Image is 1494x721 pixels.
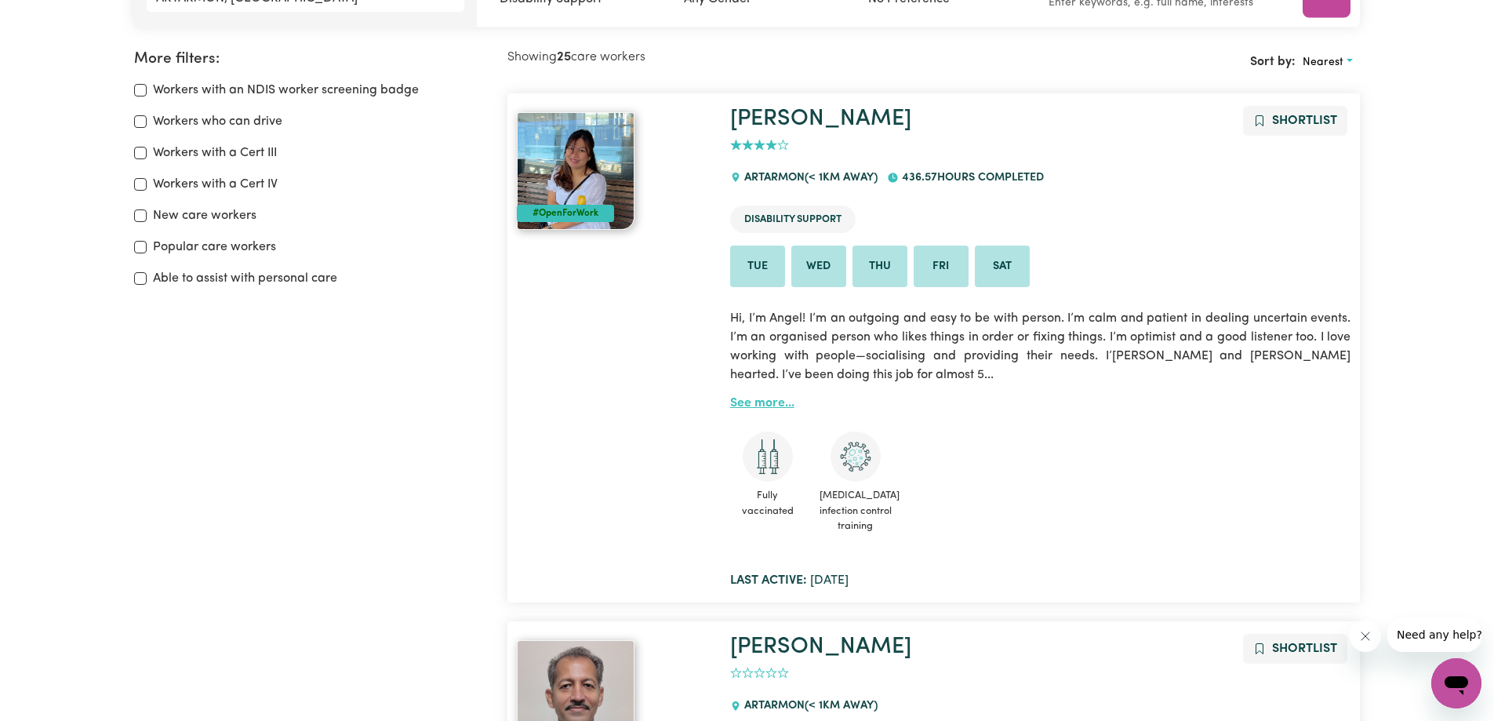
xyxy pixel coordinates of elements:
button: Add to shortlist [1243,634,1347,664]
label: Popular care workers [153,238,276,257]
iframe: Button to launch messaging window [1431,658,1481,708]
span: Shortlist [1272,643,1337,655]
button: Sort search results [1296,50,1360,75]
a: [PERSON_NAME] [730,635,911,658]
iframe: Message from company [1387,617,1481,652]
div: add rating by typing an integer from 0 to 5 or pressing arrow keys [730,137,789,155]
li: Available on Thu [852,246,907,288]
a: Angeline#OpenForWork [517,112,711,230]
img: Care and support worker has received 2 doses of COVID-19 vaccine [743,432,793,482]
span: (< 1km away) [805,172,878,184]
b: Last active: [730,574,807,587]
span: Nearest [1303,56,1343,68]
span: Need any help? [9,11,95,24]
div: add rating by typing an integer from 0 to 5 or pressing arrow keys [730,665,789,683]
li: Available on Sat [975,246,1030,288]
label: Workers who can drive [153,112,282,131]
span: Sort by: [1250,56,1296,68]
label: Workers with a Cert IV [153,175,278,194]
li: Available on Tue [730,246,785,288]
a: [PERSON_NAME] [730,107,911,130]
h2: Showing care workers [507,50,934,65]
div: ARTARMON [730,157,887,199]
img: CS Academy: COVID-19 Infection Control Training course completed [831,432,881,482]
iframe: Close message [1350,621,1381,652]
div: 436.57 hours completed [887,157,1052,199]
span: Fully vaccinated [730,482,805,524]
button: Add to shortlist [1243,106,1347,136]
div: #OpenForWork [517,205,614,222]
span: [DATE] [730,574,849,587]
b: 25 [557,51,571,64]
label: New care workers [153,206,256,225]
h2: More filters: [134,50,489,68]
li: Available on Wed [791,246,846,288]
label: Workers with an NDIS worker screening badge [153,81,419,100]
li: Disability Support [730,206,856,233]
a: See more... [730,397,794,410]
span: Shortlist [1272,115,1337,127]
li: Available on Fri [914,246,969,288]
label: Able to assist with personal care [153,269,337,288]
p: Hi, I’m Angel! I’m an outgoing and easy to be with person. I’m calm and patient in dealing uncert... [730,300,1350,394]
img: View Angeline's profile [517,112,634,230]
span: (< 1km away) [805,700,878,712]
label: Workers with a Cert III [153,144,277,162]
span: [MEDICAL_DATA] infection control training [818,482,893,540]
